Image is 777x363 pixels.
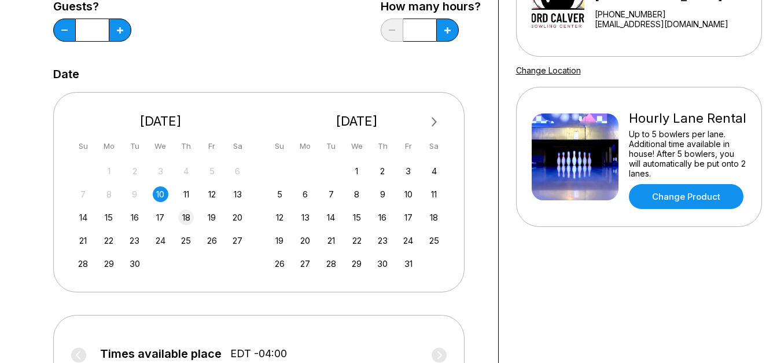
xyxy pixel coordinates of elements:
div: Choose Friday, October 24th, 2025 [400,233,416,248]
div: Choose Wednesday, September 17th, 2025 [153,210,168,225]
div: Mo [297,138,313,154]
div: Choose Wednesday, October 8th, 2025 [349,186,364,202]
div: Up to 5 bowlers per lane. Additional time available in house! After 5 bowlers, you will automatic... [629,129,746,178]
div: Choose Friday, October 31st, 2025 [400,256,416,272]
div: Not available Monday, September 1st, 2025 [101,163,117,179]
div: Choose Monday, September 15th, 2025 [101,210,117,225]
div: month 2025-09 [74,162,248,272]
div: [PHONE_NUMBER] [595,9,756,19]
div: Hourly Lane Rental [629,111,746,126]
div: We [153,138,168,154]
div: Choose Wednesday, September 10th, 2025 [153,186,168,202]
div: Choose Tuesday, September 16th, 2025 [127,210,142,225]
div: Choose Sunday, October 26th, 2025 [272,256,288,272]
div: Fr [204,138,220,154]
div: month 2025-10 [270,162,444,272]
div: Choose Wednesday, October 15th, 2025 [349,210,364,225]
div: Choose Thursday, October 2nd, 2025 [375,163,391,179]
div: Choose Friday, September 19th, 2025 [204,210,220,225]
div: [DATE] [71,113,251,129]
div: Choose Wednesday, October 1st, 2025 [349,163,364,179]
div: Fr [400,138,416,154]
div: Choose Monday, October 20th, 2025 [297,233,313,248]
div: [DATE] [267,113,447,129]
div: Choose Thursday, October 23rd, 2025 [375,233,391,248]
div: Th [178,138,194,154]
button: Next Month [425,113,444,131]
a: Change Location [516,65,581,75]
div: Choose Monday, October 27th, 2025 [297,256,313,272]
div: Not available Tuesday, September 2nd, 2025 [127,163,142,179]
div: Su [75,138,91,154]
div: Mo [101,138,117,154]
label: Date [53,68,79,80]
div: Tu [127,138,142,154]
div: Choose Friday, October 3rd, 2025 [400,163,416,179]
div: Choose Monday, September 22nd, 2025 [101,233,117,248]
div: Choose Wednesday, September 24th, 2025 [153,233,168,248]
div: Sa [230,138,245,154]
div: Choose Friday, October 17th, 2025 [400,210,416,225]
div: Sa [426,138,442,154]
div: Choose Wednesday, October 29th, 2025 [349,256,364,272]
div: Choose Friday, September 12th, 2025 [204,186,220,202]
div: Choose Tuesday, September 30th, 2025 [127,256,142,272]
div: Choose Saturday, October 18th, 2025 [426,210,442,225]
div: Choose Friday, October 10th, 2025 [400,186,416,202]
div: Choose Thursday, September 18th, 2025 [178,210,194,225]
div: Choose Saturday, October 11th, 2025 [426,186,442,202]
div: Choose Thursday, September 25th, 2025 [178,233,194,248]
div: Choose Saturday, October 25th, 2025 [426,233,442,248]
a: [EMAIL_ADDRESS][DOMAIN_NAME] [595,19,756,29]
div: Choose Saturday, September 13th, 2025 [230,186,245,202]
div: Choose Friday, September 26th, 2025 [204,233,220,248]
div: Choose Sunday, September 28th, 2025 [75,256,91,272]
div: Not available Sunday, September 7th, 2025 [75,186,91,202]
div: Choose Monday, September 29th, 2025 [101,256,117,272]
div: Choose Thursday, September 11th, 2025 [178,186,194,202]
div: We [349,138,364,154]
div: Choose Saturday, October 4th, 2025 [426,163,442,179]
div: Choose Tuesday, October 28th, 2025 [323,256,339,272]
div: Choose Sunday, September 21st, 2025 [75,233,91,248]
div: Not available Tuesday, September 9th, 2025 [127,186,142,202]
div: Choose Tuesday, October 21st, 2025 [323,233,339,248]
div: Choose Tuesday, September 23rd, 2025 [127,233,142,248]
div: Choose Saturday, September 27th, 2025 [230,233,245,248]
div: Not available Wednesday, September 3rd, 2025 [153,163,168,179]
div: Not available Saturday, September 6th, 2025 [230,163,245,179]
span: Times available place [100,347,222,360]
div: Choose Tuesday, October 7th, 2025 [323,186,339,202]
img: Hourly Lane Rental [532,113,618,200]
div: Not available Monday, September 8th, 2025 [101,186,117,202]
div: Choose Saturday, September 20th, 2025 [230,210,245,225]
div: Not available Friday, September 5th, 2025 [204,163,220,179]
div: Choose Sunday, October 12th, 2025 [272,210,288,225]
div: Choose Thursday, October 16th, 2025 [375,210,391,225]
div: Choose Sunday, September 14th, 2025 [75,210,91,225]
div: Th [375,138,391,154]
div: Choose Monday, October 6th, 2025 [297,186,313,202]
div: Choose Sunday, October 5th, 2025 [272,186,288,202]
div: Choose Sunday, October 19th, 2025 [272,233,288,248]
div: Not available Thursday, September 4th, 2025 [178,163,194,179]
div: Choose Wednesday, October 22nd, 2025 [349,233,364,248]
div: Su [272,138,288,154]
div: Tu [323,138,339,154]
div: Choose Thursday, October 9th, 2025 [375,186,391,202]
div: Choose Thursday, October 30th, 2025 [375,256,391,272]
div: Choose Tuesday, October 14th, 2025 [323,210,339,225]
a: Change Product [629,184,743,209]
div: Choose Monday, October 13th, 2025 [297,210,313,225]
span: EDT -04:00 [230,347,287,360]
